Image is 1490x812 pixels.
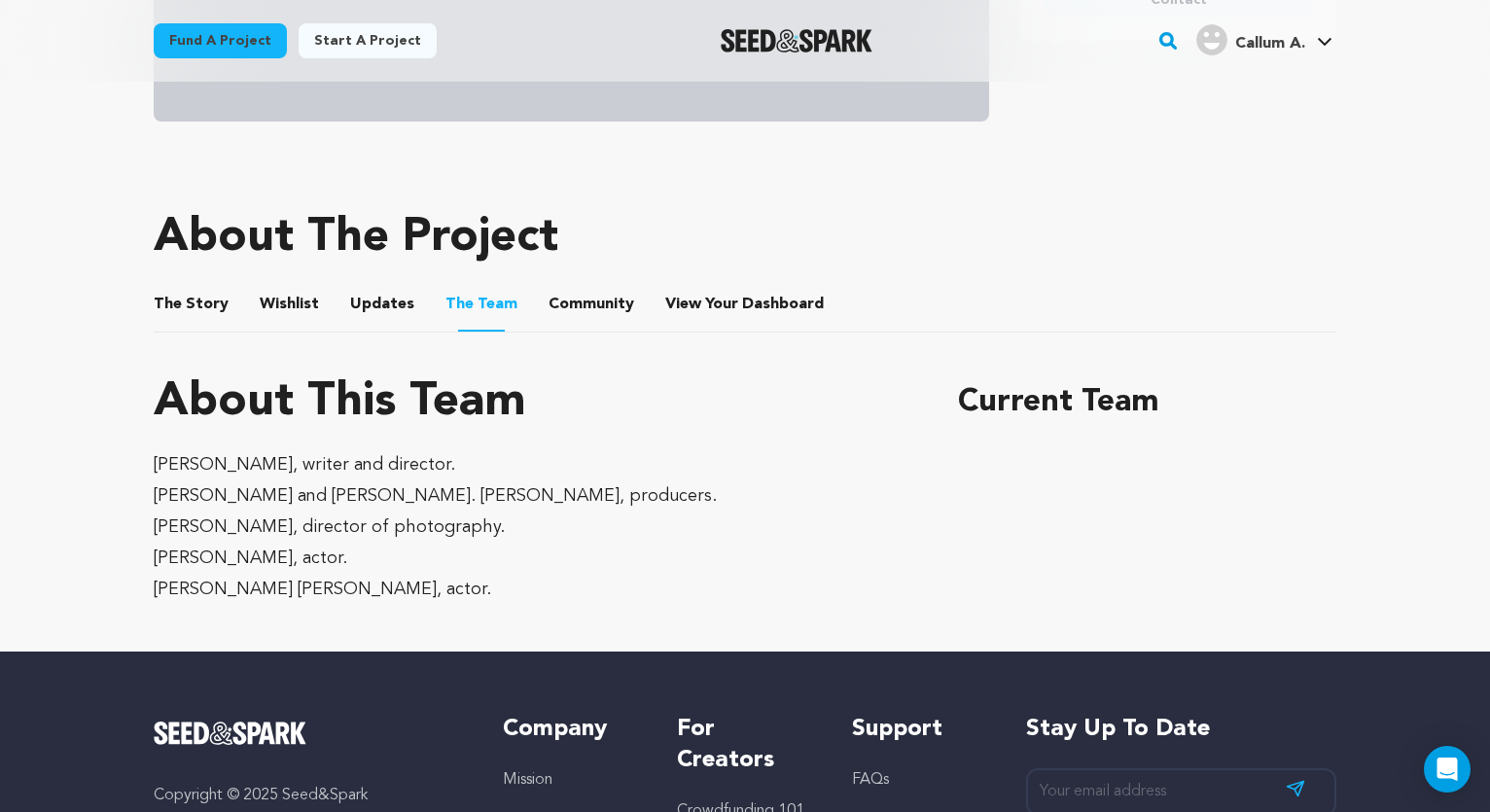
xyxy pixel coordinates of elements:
p: Copyright © 2025 Seed&Spark [154,784,464,807]
span: Callum A.'s Profile [1192,20,1336,61]
a: Seed&Spark Homepage [154,722,464,745]
div: Callum A.'s Profile [1196,24,1305,55]
a: Seed&Spark Homepage [721,29,873,53]
a: Start a project [299,23,437,58]
span: Dashboard [742,293,824,316]
h1: Current Team [958,379,1336,426]
h1: About The Project [154,215,558,262]
a: ViewYourDashboard [665,293,828,316]
a: Mission [503,772,552,788]
p: [PERSON_NAME], director of photography. [154,512,911,543]
span: Callum A. [1235,36,1305,52]
a: Fund a project [154,23,287,58]
span: The [445,293,474,316]
span: The [154,293,182,316]
h5: Stay up to date [1026,714,1336,745]
span: Team [445,293,517,316]
img: Seed&Spark Logo Dark Mode [721,29,873,53]
h5: Support [852,714,987,745]
h5: Company [503,714,638,745]
p: [PERSON_NAME] [PERSON_NAME], actor. [154,574,911,605]
h1: About This Team [154,379,526,426]
p: [PERSON_NAME], actor. [154,543,911,574]
img: Seed&Spark Logo [154,722,306,745]
span: Story [154,293,229,316]
p: [PERSON_NAME], writer and director. [154,449,911,480]
span: Wishlist [260,293,319,316]
p: [PERSON_NAME] and [PERSON_NAME]. [PERSON_NAME], producers. [154,480,911,512]
a: Callum A.'s Profile [1192,20,1336,55]
span: Your [665,293,828,316]
span: Updates [350,293,414,316]
h5: For Creators [677,714,812,776]
img: user.png [1196,24,1227,55]
span: Community [549,293,634,316]
div: Open Intercom Messenger [1424,746,1471,793]
a: FAQs [852,772,889,788]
